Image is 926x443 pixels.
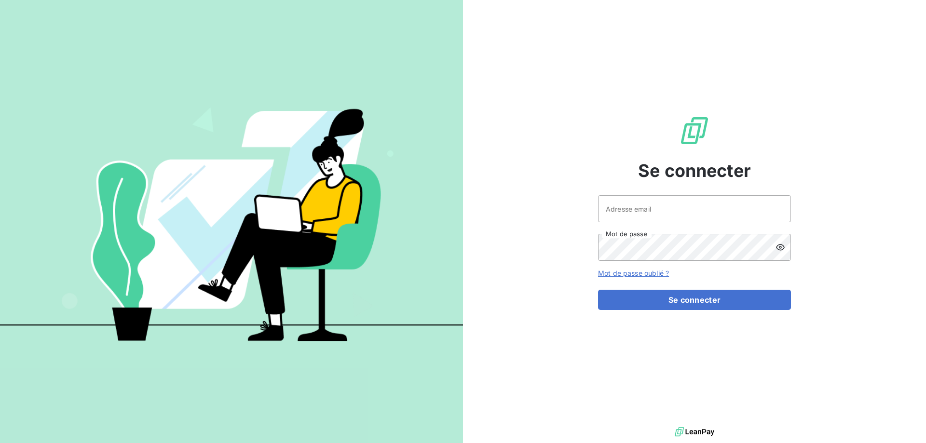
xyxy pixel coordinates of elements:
[679,115,710,146] img: Logo LeanPay
[598,195,791,222] input: placeholder
[638,158,751,184] span: Se connecter
[598,290,791,310] button: Se connecter
[598,269,669,277] a: Mot de passe oublié ?
[675,425,714,439] img: logo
